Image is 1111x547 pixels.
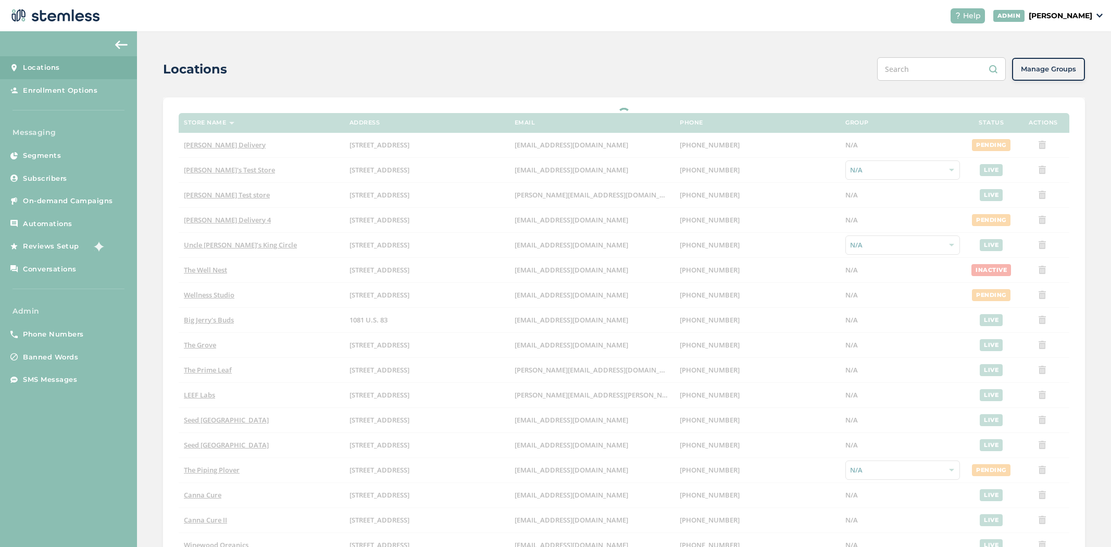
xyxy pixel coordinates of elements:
span: Help [963,10,981,21]
span: Banned Words [23,352,78,363]
h2: Locations [163,60,227,79]
span: Enrollment Options [23,85,97,96]
span: Automations [23,219,72,229]
img: logo-dark-0685b13c.svg [8,5,100,26]
span: Phone Numbers [23,329,84,340]
img: glitter-stars-b7820f95.gif [87,236,108,257]
input: Search [877,57,1006,81]
img: icon-arrow-back-accent-c549486e.svg [115,41,128,49]
span: Subscribers [23,173,67,184]
p: [PERSON_NAME] [1029,10,1092,21]
span: SMS Messages [23,375,77,385]
span: Segments [23,151,61,161]
button: Manage Groups [1012,58,1085,81]
span: Reviews Setup [23,241,79,252]
span: On-demand Campaigns [23,196,113,206]
img: icon_down-arrow-small-66adaf34.svg [1096,14,1103,18]
span: Locations [23,63,60,73]
iframe: Chat Widget [1059,497,1111,547]
img: icon-help-white-03924b79.svg [955,13,961,19]
span: Conversations [23,264,77,275]
span: Manage Groups [1021,64,1076,74]
div: ADMIN [993,10,1025,22]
